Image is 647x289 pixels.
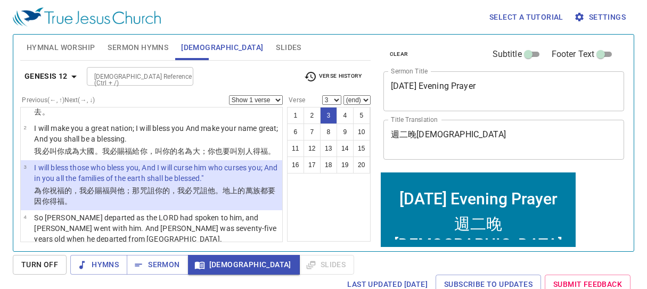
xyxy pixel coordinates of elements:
p: I will bless those who bless you, And I will curse him who curses you; And in you all the familie... [34,162,279,184]
button: 14 [337,140,354,157]
button: Genesis 12 [20,67,85,86]
span: Slides [276,41,301,54]
wh1288: 。 [64,197,72,205]
span: Sermon [135,258,179,271]
span: 2 [23,125,26,130]
wh1288: 與他；那咒詛 [34,186,275,205]
span: [DEMOGRAPHIC_DATA] [181,41,263,54]
button: Settings [572,7,630,27]
span: Turn Off [21,258,58,271]
img: True Jesus Church [13,7,161,27]
wh: 你的名 [162,147,275,155]
wh6213: 大 [79,147,275,155]
wh1293: 。 [268,147,275,155]
button: 10 [353,123,370,141]
button: 6 [287,123,304,141]
label: Verse [287,97,305,103]
button: Hymns [70,255,127,275]
button: 1 [287,107,304,124]
span: Verse History [304,70,362,83]
button: 8 [320,123,337,141]
span: [DEMOGRAPHIC_DATA] [196,258,291,271]
button: 19 [337,156,354,174]
p: 為你祝福 [34,185,279,207]
button: 4 [337,107,354,124]
wh776: 去。 [34,108,49,116]
button: Verse History [298,69,368,85]
button: 12 [304,140,321,157]
span: Select a tutorial [489,11,563,24]
button: 5 [353,107,370,124]
wh1288: 給你，叫 [132,147,275,155]
label: Previous (←, ↑) Next (→, ↓) [22,97,95,103]
span: Hymnal Worship [27,41,95,54]
button: [DEMOGRAPHIC_DATA] [188,255,300,275]
wh8034: 為大 [185,147,275,155]
button: 16 [287,156,304,174]
span: Hymns [79,258,119,271]
textarea: [DATE] Evening Prayer [391,81,617,101]
wh1419: 國 [87,147,275,155]
button: clear [383,48,415,61]
button: Sermon [127,255,188,275]
span: Subtitle [493,48,522,61]
button: 2 [304,107,321,124]
button: 9 [337,123,354,141]
button: 17 [304,156,321,174]
textarea: 週二晚[DEMOGRAPHIC_DATA] [391,129,617,150]
button: Select a tutorial [485,7,568,27]
button: 13 [320,140,337,157]
button: Turn Off [13,255,67,275]
p: 我必叫你成為 [34,146,279,156]
button: 11 [287,140,304,157]
span: 3 [23,164,26,170]
button: 15 [353,140,370,157]
wh1471: 。我必賜福 [95,147,276,155]
wh1431: ；你也要叫別人得福 [200,147,276,155]
button: 7 [304,123,321,141]
iframe: from-child [379,171,577,258]
input: Type Bible Reference [90,70,173,82]
button: 20 [353,156,370,174]
span: 4 [23,214,26,220]
span: clear [390,49,408,59]
button: 18 [320,156,337,174]
button: 3 [320,107,337,124]
b: Genesis 12 [24,70,68,83]
span: Settings [576,11,626,24]
wh7043: 你的，我必咒詛 [34,186,275,205]
p: I will make you a great nation; I will bless you And make your name great; And you shall be a ble... [34,123,279,144]
span: Sermon Hymns [108,41,168,54]
wh1288: 的，我必賜福 [34,186,275,205]
p: So [PERSON_NAME] departed as the LORD had spoken to him, and [PERSON_NAME] went with him. And [PE... [34,212,279,244]
span: Footer Text [552,48,595,61]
